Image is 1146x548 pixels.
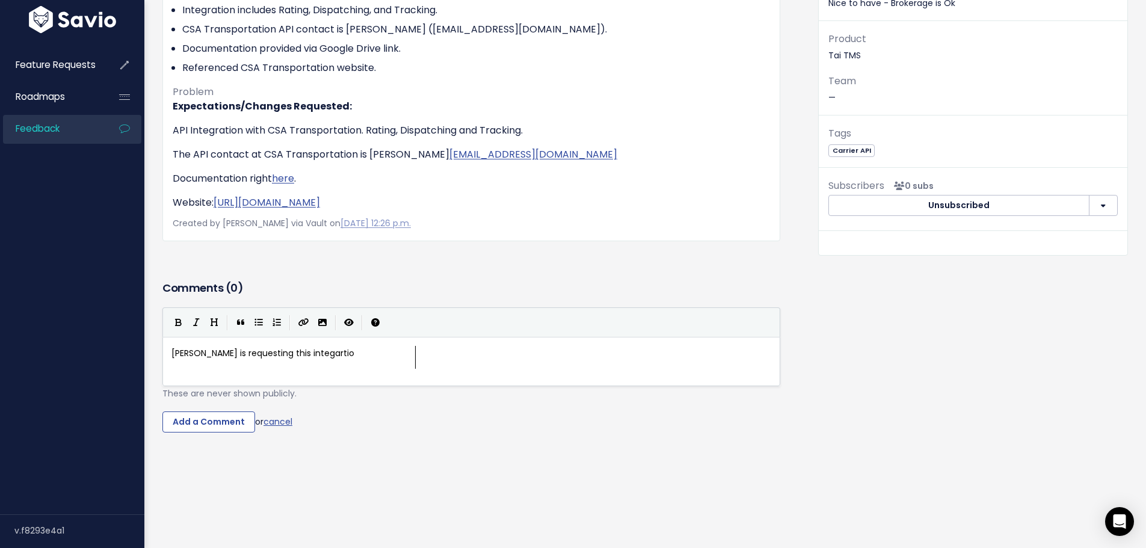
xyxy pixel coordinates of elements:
[828,144,875,157] span: Carrier API
[250,313,268,331] button: Generic List
[14,515,144,546] div: v.f8293e4a1
[214,195,320,209] a: [URL][DOMAIN_NAME]
[173,147,770,162] p: The API contact at CSA Transportation is [PERSON_NAME]
[16,90,65,103] span: Roadmaps
[889,180,934,192] span: <p><strong>Subscribers</strong><br><br> No subscribers yet<br> </p>
[1105,507,1134,536] div: Open Intercom Messenger
[182,3,770,17] li: Integration includes Rating, Dispatching, and Tracking.
[173,123,770,138] p: API Integration with CSA Transportation. Rating, Dispatching and Tracking.
[294,313,313,331] button: Create Link
[162,411,780,433] div: or
[26,6,119,33] img: logo-white.9d6f32f41409.svg
[263,415,292,427] a: cancel
[227,315,228,330] i: |
[205,313,223,331] button: Heading
[162,411,255,433] input: Add a Comment
[173,85,214,99] span: Problem
[828,126,851,140] span: Tags
[232,313,250,331] button: Quote
[182,22,770,37] li: CSA Transportation API contact is [PERSON_NAME] ([EMAIL_ADDRESS][DOMAIN_NAME]).
[182,61,770,75] li: Referenced CSA Transportation website.
[3,83,100,111] a: Roadmaps
[182,42,770,56] li: Documentation provided via Google Drive link.
[272,171,294,185] a: here
[335,315,336,330] i: |
[828,179,884,192] span: Subscribers
[16,122,60,135] span: Feedback
[362,315,363,330] i: |
[828,144,875,156] a: Carrier API
[828,73,1118,105] p: —
[289,315,291,330] i: |
[268,313,286,331] button: Numbered List
[366,313,384,331] button: Markdown Guide
[16,58,96,71] span: Feature Requests
[173,99,352,113] strong: Expectations/Changes Requested:
[828,31,1118,63] p: Tai TMS
[3,51,100,79] a: Feature Requests
[162,280,780,297] h3: Comments ( )
[3,115,100,143] a: Feedback
[230,280,238,295] span: 0
[173,195,770,210] p: Website:
[313,313,331,331] button: Import an image
[449,147,617,161] a: [EMAIL_ADDRESS][DOMAIN_NAME]
[173,171,770,186] p: Documentation right .
[340,217,411,229] a: [DATE] 12:26 p.m.
[169,313,187,331] button: Bold
[173,217,411,229] span: Created by [PERSON_NAME] via Vault on
[340,313,358,331] button: Toggle Preview
[828,195,1089,217] button: Unsubscribed
[162,387,297,399] span: These are never shown publicly.
[828,74,856,88] span: Team
[171,347,354,359] span: [PERSON_NAME] is requesting this integartio
[828,32,866,46] span: Product
[187,313,205,331] button: Italic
